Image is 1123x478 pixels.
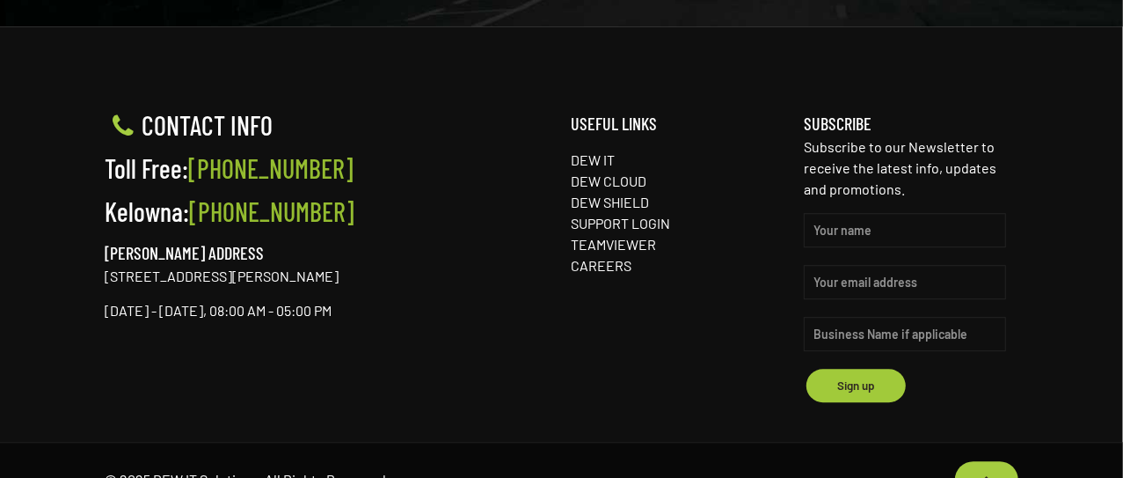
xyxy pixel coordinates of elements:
a: DEW IT [571,151,615,168]
a: SUPPORT LOGIN [571,215,670,232]
a: [PHONE_NUMBER] [189,195,354,227]
a: [PHONE_NUMBER] [188,152,354,184]
h5: [PERSON_NAME] ADDRESS [105,239,552,266]
input: Sign up [806,369,906,402]
a: DEW CLOUD [571,173,646,189]
h4: CONTACT INFO [105,110,552,140]
a: [STREET_ADDRESS][PERSON_NAME] [105,268,339,284]
a: TEAMVIEWER [571,236,656,253]
h5: SUBSCRIBE [804,110,1018,136]
p: [DATE] - [DATE], 08:00 AM - 05:00 PM [105,300,552,321]
a: DEW SHIELD [571,194,649,210]
h5: USEFUL LINKS [571,110,785,136]
h4: Toll Free: [105,153,552,183]
h4: Kelowna: [105,196,552,226]
a: CAREERS [571,257,631,274]
p: Subscribe to our Newsletter to receive the latest info, updates and promotions. [804,136,1018,200]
